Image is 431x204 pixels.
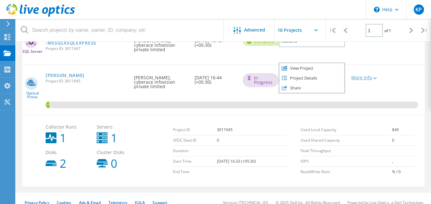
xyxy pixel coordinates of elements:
[374,7,380,12] svg: \n
[46,79,128,83] span: Project ID: 3011945
[97,125,141,129] span: Servers
[415,7,422,12] span: KP
[392,156,415,167] td: ,
[131,65,191,95] div: [PERSON_NAME], cyberace infovision private limited
[16,19,224,41] input: Search projects by name, owner, ID, company, etc
[244,28,265,32] span: Advanced
[111,132,117,144] b: 1
[217,125,288,135] td: 3011945
[326,19,339,42] div: |
[301,146,392,156] td: Peak Throughput
[173,156,217,167] td: Start Time
[191,65,240,91] div: [DATE] 16:44 (+05:30)
[392,167,415,177] td: % / 0
[217,156,288,167] td: [DATE] 16:33 (+05:30)
[173,146,217,156] td: Duration
[301,167,392,177] td: Read/Write Ratio
[111,158,117,169] b: 0
[301,125,392,135] td: Used Local Capacity
[60,158,66,169] b: 2
[46,150,90,155] span: Disks
[46,36,128,45] a: OP-[PERSON_NAME]-MARGSERVER-MSSQL$SQLEXPRESS
[173,135,217,146] td: SFDC Deal ID
[97,150,141,155] span: Cluster Disks
[217,135,288,146] td: 0
[46,102,49,107] span: 1%
[418,19,431,42] div: |
[301,135,392,146] td: Used Shared Capacity
[46,125,90,129] span: Collector Runs
[60,132,66,144] b: 1
[392,125,415,135] td: 849
[384,28,391,33] span: of 1
[173,167,217,177] td: End Time
[279,63,344,73] div: View Project
[279,73,344,83] div: Project Details
[301,156,392,167] td: IOPS
[173,125,217,135] td: Project ID
[22,50,42,53] span: SQL Server
[46,73,85,78] a: [PERSON_NAME]
[6,13,75,18] a: Live Optics Dashboard
[46,47,128,51] span: Project ID: 3011947
[351,75,377,80] div: More Info
[22,91,42,99] span: Optical Prime
[392,135,415,146] td: 0
[243,73,279,87] div: In Progress
[279,83,344,93] div: Share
